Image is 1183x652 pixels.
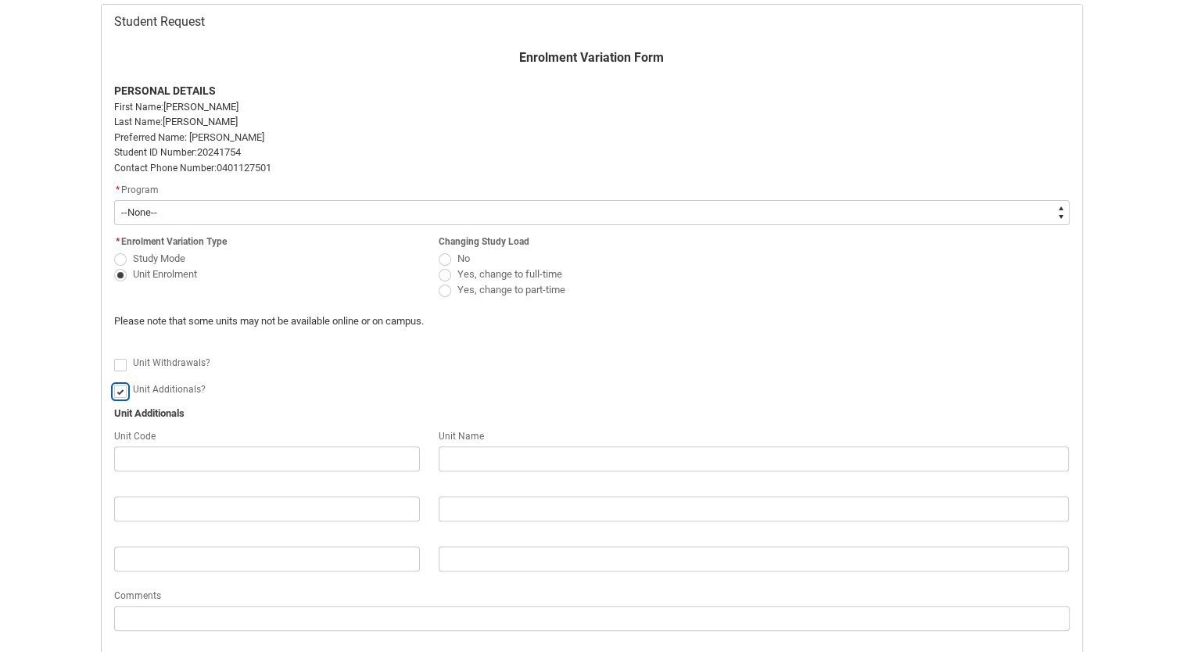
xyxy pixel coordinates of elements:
[114,131,264,143] span: Preferred Name: [PERSON_NAME]
[114,102,163,113] span: First Name:
[114,407,185,419] b: Unit Additionals
[114,431,156,442] span: Unit Code
[133,268,197,280] span: Unit Enrolment
[439,431,484,442] span: Unit Name
[114,99,1070,115] p: [PERSON_NAME]
[133,253,185,264] span: Study Mode
[114,590,161,601] span: Comments
[457,284,565,296] span: Yes, change to part-time
[133,357,210,368] span: Unit Withdrawals?
[114,84,216,97] strong: PERSONAL DETAILS
[114,145,1070,160] p: 20241754
[114,313,826,329] p: Please note that some units may not be available online or on campus.
[114,163,217,174] span: Contact Phone Number:
[121,236,227,247] span: Enrolment Variation Type
[457,253,470,264] span: No
[133,384,206,395] span: Unit Additionals?
[114,14,205,30] span: Student Request
[457,268,562,280] span: Yes, change to full-time
[519,50,664,65] strong: Enrolment Variation Form
[439,236,529,247] span: Changing Study Load
[114,116,163,127] span: Last Name:
[116,236,120,247] abbr: required
[114,114,1070,130] p: [PERSON_NAME]
[217,162,271,174] span: 0401127501
[116,184,120,195] abbr: required
[121,184,159,195] span: Program
[114,147,197,158] span: Student ID Number:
